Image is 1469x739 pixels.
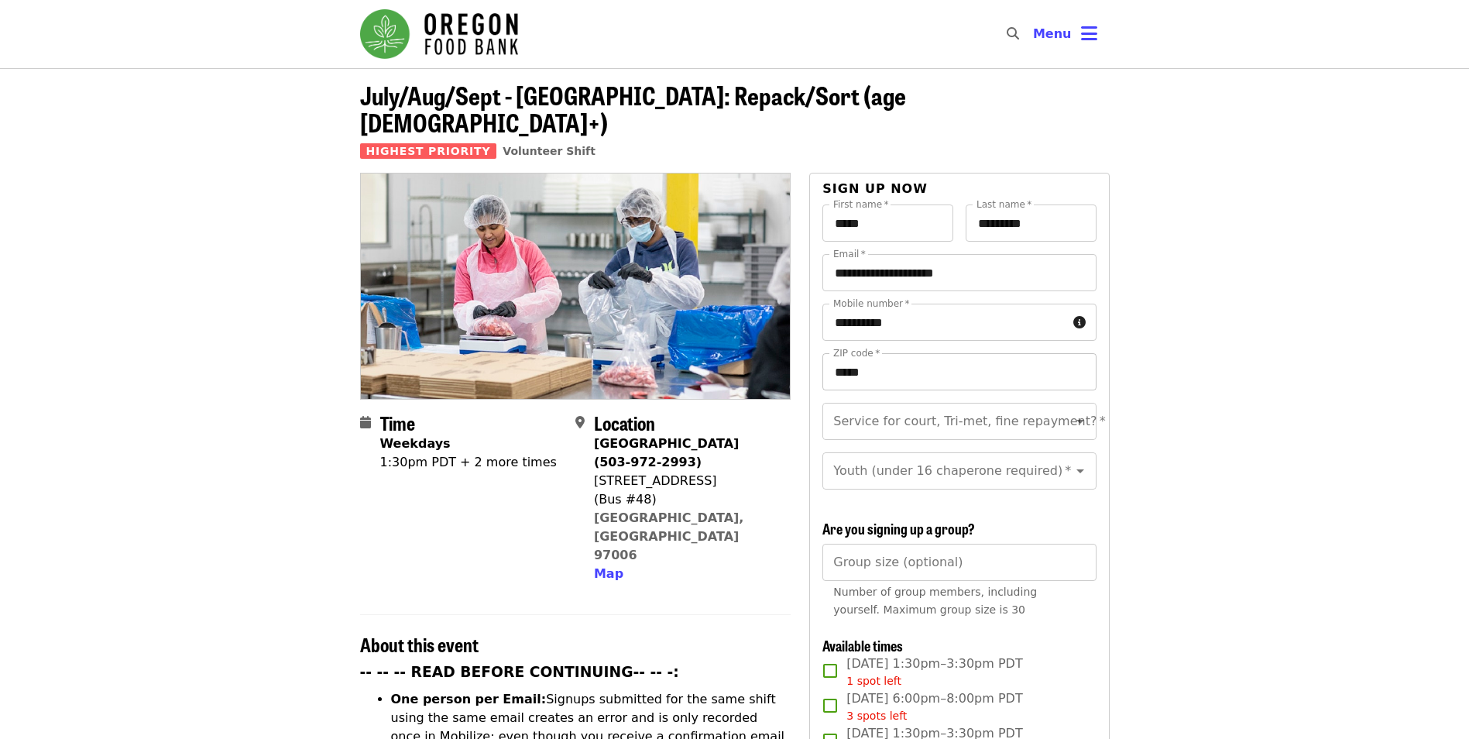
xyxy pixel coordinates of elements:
span: [DATE] 1:30pm–3:30pm PDT [846,655,1022,689]
input: Last name [966,205,1097,242]
input: First name [822,205,953,242]
span: Sign up now [822,181,928,196]
strong: -- -- -- READ BEFORE CONTINUING-- -- -: [360,664,679,680]
input: Mobile number [822,304,1066,341]
i: calendar icon [360,415,371,430]
button: Map [594,565,623,583]
span: Available times [822,635,903,655]
img: Oregon Food Bank - Home [360,9,518,59]
span: Number of group members, including yourself. Maximum group size is 30 [833,586,1037,616]
div: 1:30pm PDT + 2 more times [380,453,557,472]
span: 1 spot left [846,675,901,687]
input: Email [822,254,1096,291]
input: [object Object] [822,544,1096,581]
img: July/Aug/Sept - Beaverton: Repack/Sort (age 10+) organized by Oregon Food Bank [361,174,791,398]
div: (Bus #48) [594,490,778,509]
i: bars icon [1081,22,1097,45]
input: ZIP code [822,353,1096,390]
strong: Weekdays [380,436,451,451]
i: circle-info icon [1073,315,1086,330]
button: Toggle account menu [1021,15,1110,53]
i: search icon [1007,26,1019,41]
i: map-marker-alt icon [575,415,585,430]
div: [STREET_ADDRESS] [594,472,778,490]
label: Last name [976,200,1031,209]
strong: [GEOGRAPHIC_DATA] (503-972-2993) [594,436,739,469]
span: About this event [360,631,479,658]
span: 3 spots left [846,710,907,722]
span: Time [380,409,415,436]
label: ZIP code [833,349,880,358]
input: Search [1028,15,1041,53]
button: Open [1069,411,1091,432]
span: Menu [1033,26,1072,41]
label: Email [833,249,866,259]
span: Are you signing up a group? [822,518,975,538]
a: Volunteer Shift [503,145,595,157]
span: Highest Priority [360,143,497,159]
span: Map [594,566,623,581]
span: July/Aug/Sept - [GEOGRAPHIC_DATA]: Repack/Sort (age [DEMOGRAPHIC_DATA]+) [360,77,906,140]
span: [DATE] 6:00pm–8:00pm PDT [846,689,1022,724]
button: Open [1069,460,1091,482]
strong: One person per Email: [391,692,547,706]
a: [GEOGRAPHIC_DATA], [GEOGRAPHIC_DATA] 97006 [594,510,744,562]
label: First name [833,200,889,209]
span: Location [594,409,655,436]
label: Mobile number [833,299,909,308]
